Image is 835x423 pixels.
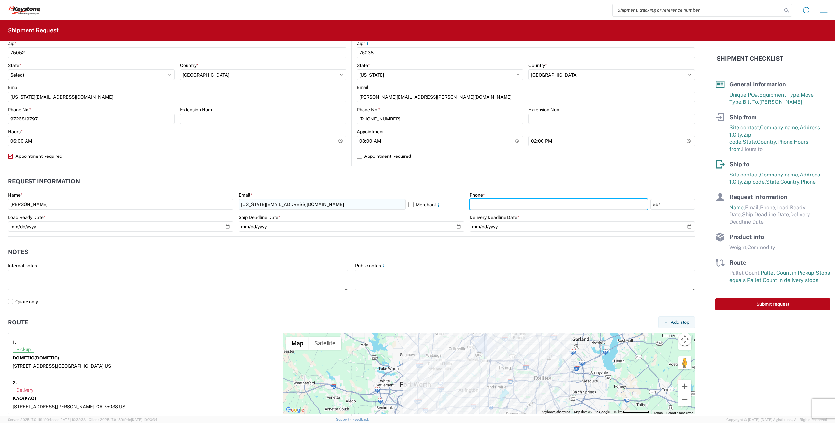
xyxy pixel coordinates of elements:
[8,151,346,161] label: Appointment Required
[729,193,787,200] span: Request Information
[8,129,23,135] label: Hours
[745,204,760,211] span: Email,
[355,263,386,268] label: Public notes
[528,63,547,68] label: Country
[357,63,370,68] label: State
[34,355,59,360] span: (DOMETIC)
[574,410,610,414] span: Map data ©2025 Google
[759,92,801,98] span: Equipment Type,
[729,124,760,131] span: Site contact,
[284,406,306,414] img: Google
[57,404,125,409] span: [PERSON_NAME], CA 75038 US
[309,337,341,350] button: Show satellite imagery
[666,411,693,414] a: Report a map error
[715,298,830,310] button: Submit request
[733,132,743,138] span: City,
[8,40,16,46] label: Zip
[729,259,746,266] span: Route
[286,337,309,350] button: Show street map
[8,319,28,326] h2: Route
[747,244,775,250] span: Commodity
[729,270,761,276] span: Pallet Count,
[336,417,352,421] a: Support
[650,199,695,210] input: Ext
[23,396,36,401] span: (KAO)
[357,129,384,135] label: Appointment
[729,81,786,88] span: General Information
[352,417,369,421] a: Feedback
[729,244,747,250] span: Weight,
[717,55,783,63] h2: Shipment Checklist
[470,192,485,198] label: Phone
[8,296,695,307] label: Quote only
[729,270,830,283] span: Pallet Count in Pickup Stops equals Pallet Count in delivery stops
[743,179,766,185] span: Zip code,
[8,214,45,220] label: Load Ready Date
[678,356,691,369] button: Drag Pegman onto the map to open Street View
[729,172,760,178] span: Site contact,
[729,114,756,120] span: Ship from
[678,393,691,406] button: Zoom out
[57,363,111,369] span: [GEOGRAPHIC_DATA] US
[13,387,37,393] span: Delivery
[8,63,21,68] label: State
[760,124,800,131] span: Company name,
[239,214,280,220] label: Ship Deadline Date
[180,63,199,68] label: Country
[678,333,691,346] button: Map camera controls
[801,179,816,185] span: Phone
[13,363,57,369] span: [STREET_ADDRESS],
[729,161,749,168] span: Ship to
[59,418,86,422] span: [DATE] 10:32:38
[13,378,17,387] strong: 2.
[613,4,782,16] input: Shipment, tracking or reference number
[8,249,28,255] h2: Notes
[780,179,801,185] span: Country,
[180,107,212,113] label: Extension Num
[542,410,570,414] button: Keyboard shortcuts
[766,179,780,185] span: State,
[8,263,37,268] label: Internal notes
[13,355,59,360] strong: DOMETIC
[726,417,827,423] span: Copyright © [DATE]-[DATE] Agistix Inc., All Rights Reserved
[13,396,36,401] strong: KAO
[613,410,623,414] span: 10 km
[743,139,757,145] span: State,
[742,211,790,218] span: Ship Deadline Date,
[8,192,23,198] label: Name
[528,107,560,113] label: Extension Num
[89,418,157,422] span: Client: 2025.17.0-159f9de
[742,146,763,152] span: Hours to
[8,178,80,185] h2: Request Information
[757,139,777,145] span: Country,
[612,410,651,414] button: Map Scale: 10 km per 78 pixels
[759,99,802,105] span: [PERSON_NAME]
[729,92,759,98] span: Unique PO#,
[671,319,689,325] span: Add stop
[8,418,86,422] span: Server: 2025.17.0-1194904eeae
[729,233,764,240] span: Product info
[13,338,16,346] strong: 1.
[743,99,759,105] span: Bill To,
[8,27,59,34] h2: Shipment Request
[470,214,519,220] label: Delivery Deadline Date
[777,139,794,145] span: Phone,
[408,199,464,210] label: Merchant
[760,172,800,178] span: Company name,
[8,107,31,113] label: Phone No.
[760,204,776,211] span: Phone,
[653,411,663,414] a: Terms
[357,84,368,90] label: Email
[733,179,743,185] span: City,
[13,404,57,409] span: [STREET_ADDRESS],
[357,107,380,113] label: Phone No.
[658,316,695,328] button: Add stop
[357,40,370,46] label: Zip
[357,151,695,161] label: Appointment Required
[131,418,157,422] span: [DATE] 10:23:34
[729,204,745,211] span: Name,
[239,192,252,198] label: Email
[8,84,20,90] label: Email
[678,380,691,393] button: Zoom in
[13,346,34,353] span: Pickup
